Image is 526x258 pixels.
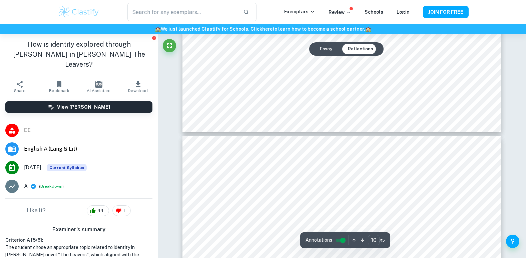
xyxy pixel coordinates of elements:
[14,88,25,93] span: Share
[155,26,161,32] span: 🏫
[329,9,351,16] p: Review
[27,207,46,215] h6: Like it?
[343,44,378,54] button: Reflections
[365,26,371,32] span: 🏫
[3,226,155,234] h6: Examiner's summary
[315,44,338,54] button: Essay
[151,35,156,40] button: Report issue
[365,9,383,15] a: Schools
[127,3,237,21] input: Search for any exemplars...
[87,205,109,216] div: 44
[87,88,111,93] span: AI Assistant
[5,101,152,113] button: View [PERSON_NAME]
[5,39,152,69] h1: How is identity explored through [PERSON_NAME] in [PERSON_NAME] The Leavers?
[112,205,131,216] div: 1
[284,8,315,15] p: Exemplars
[49,88,69,93] span: Bookmark
[506,235,519,248] button: Help and Feedback
[397,9,410,15] a: Login
[24,145,152,153] span: English A (Lang & Lit)
[119,207,129,214] span: 1
[39,77,79,96] button: Bookmark
[40,183,62,189] button: Breakdown
[24,182,28,190] p: A
[5,236,152,244] h6: Criterion A [ 5 / 6 ]:
[24,164,41,172] span: [DATE]
[79,77,118,96] button: AI Assistant
[262,26,273,32] a: here
[95,81,102,88] img: AI Assistant
[58,5,100,19] img: Clastify logo
[423,6,469,18] button: JOIN FOR FREE
[94,207,107,214] span: 44
[163,39,176,52] button: Fullscreen
[47,164,87,171] span: Current Syllabus
[380,237,385,243] span: / 15
[57,103,110,111] h6: View [PERSON_NAME]
[24,126,152,134] span: EE
[306,237,332,244] span: Annotations
[118,77,158,96] button: Download
[128,88,148,93] span: Download
[47,164,87,171] div: This exemplar is based on the current syllabus. Feel free to refer to it for inspiration/ideas wh...
[1,25,525,33] h6: We just launched Clastify for Schools. Click to learn how to become a school partner.
[39,183,64,190] span: ( )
